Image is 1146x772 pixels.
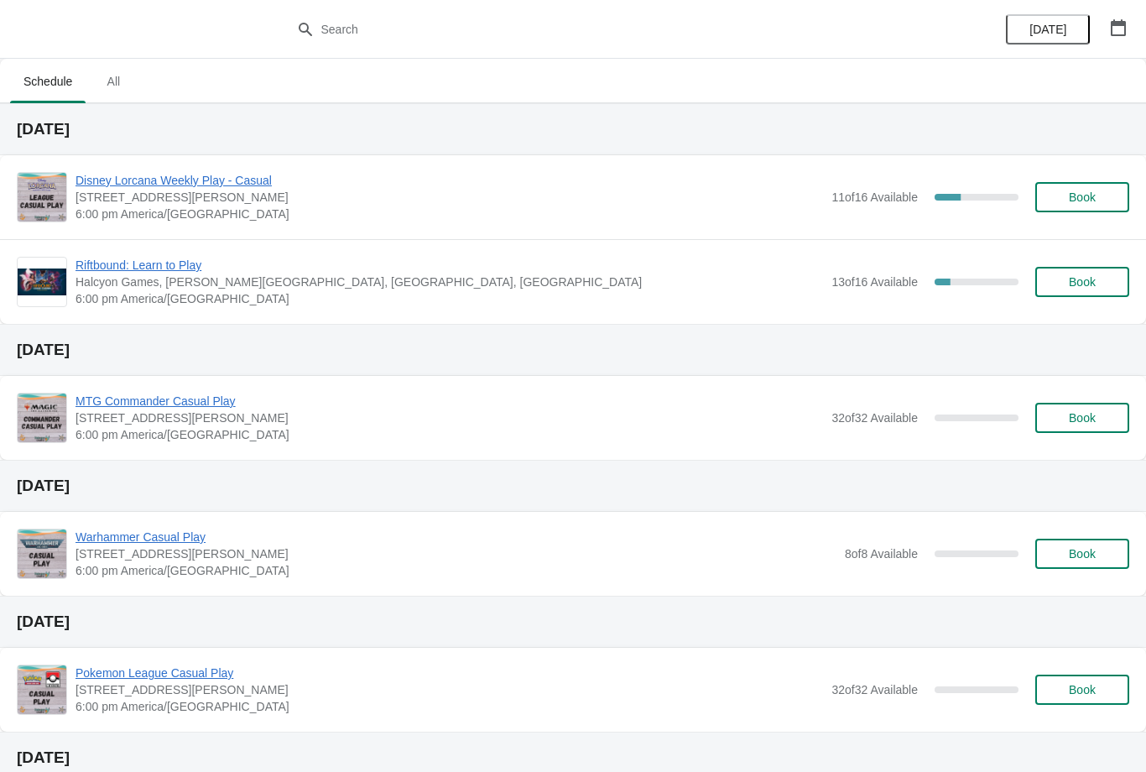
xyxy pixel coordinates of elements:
button: [DATE] [1006,14,1090,44]
span: Book [1069,411,1096,425]
button: Book [1035,539,1129,569]
button: Book [1035,675,1129,705]
span: 6:00 pm America/[GEOGRAPHIC_DATA] [76,206,823,222]
img: Pokemon League Casual Play | 2040 Louetta Rd Ste I Spring, TX 77388 | 6:00 pm America/Chicago [18,665,66,714]
span: 11 of 16 Available [831,190,918,204]
span: Book [1069,547,1096,561]
h2: [DATE] [17,121,1129,138]
button: Book [1035,182,1129,212]
img: Riftbound: Learn to Play | Halcyon Games, Louetta Road, Spring, TX, USA | 6:00 pm America/Chicago [18,269,66,296]
span: Book [1069,275,1096,289]
span: Halcyon Games, [PERSON_NAME][GEOGRAPHIC_DATA], [GEOGRAPHIC_DATA], [GEOGRAPHIC_DATA] [76,274,823,290]
span: 32 of 32 Available [831,411,918,425]
span: All [92,66,134,96]
span: Schedule [10,66,86,96]
span: 6:00 pm America/[GEOGRAPHIC_DATA] [76,698,823,715]
span: Riftbound: Learn to Play [76,257,823,274]
span: Book [1069,683,1096,696]
span: 8 of 8 Available [845,547,918,561]
span: 6:00 pm America/[GEOGRAPHIC_DATA] [76,562,836,579]
button: Book [1035,403,1129,433]
span: [STREET_ADDRESS][PERSON_NAME] [76,189,823,206]
span: [STREET_ADDRESS][PERSON_NAME] [76,681,823,698]
span: Book [1069,190,1096,204]
h2: [DATE] [17,342,1129,358]
img: Disney Lorcana Weekly Play - Casual | 2040 Louetta Rd Ste I Spring, TX 77388 | 6:00 pm America/Ch... [18,173,66,222]
h2: [DATE] [17,477,1129,494]
span: Disney Lorcana Weekly Play - Casual [76,172,823,189]
img: MTG Commander Casual Play | 2040 Louetta Rd Ste I Spring, TX 77388 | 6:00 pm America/Chicago [18,394,66,442]
input: Search [320,14,860,44]
img: Warhammer Casual Play | 2040 Louetta Rd Ste I Spring, TX 77388 | 6:00 pm America/Chicago [18,529,66,578]
span: [STREET_ADDRESS][PERSON_NAME] [76,409,823,426]
h2: [DATE] [17,749,1129,766]
span: 13 of 16 Available [831,275,918,289]
h2: [DATE] [17,613,1129,630]
span: 32 of 32 Available [831,683,918,696]
span: 6:00 pm America/[GEOGRAPHIC_DATA] [76,290,823,307]
span: MTG Commander Casual Play [76,393,823,409]
span: [STREET_ADDRESS][PERSON_NAME] [76,545,836,562]
span: Warhammer Casual Play [76,529,836,545]
span: 6:00 pm America/[GEOGRAPHIC_DATA] [76,426,823,443]
span: Pokemon League Casual Play [76,665,823,681]
span: [DATE] [1029,23,1066,36]
button: Book [1035,267,1129,297]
